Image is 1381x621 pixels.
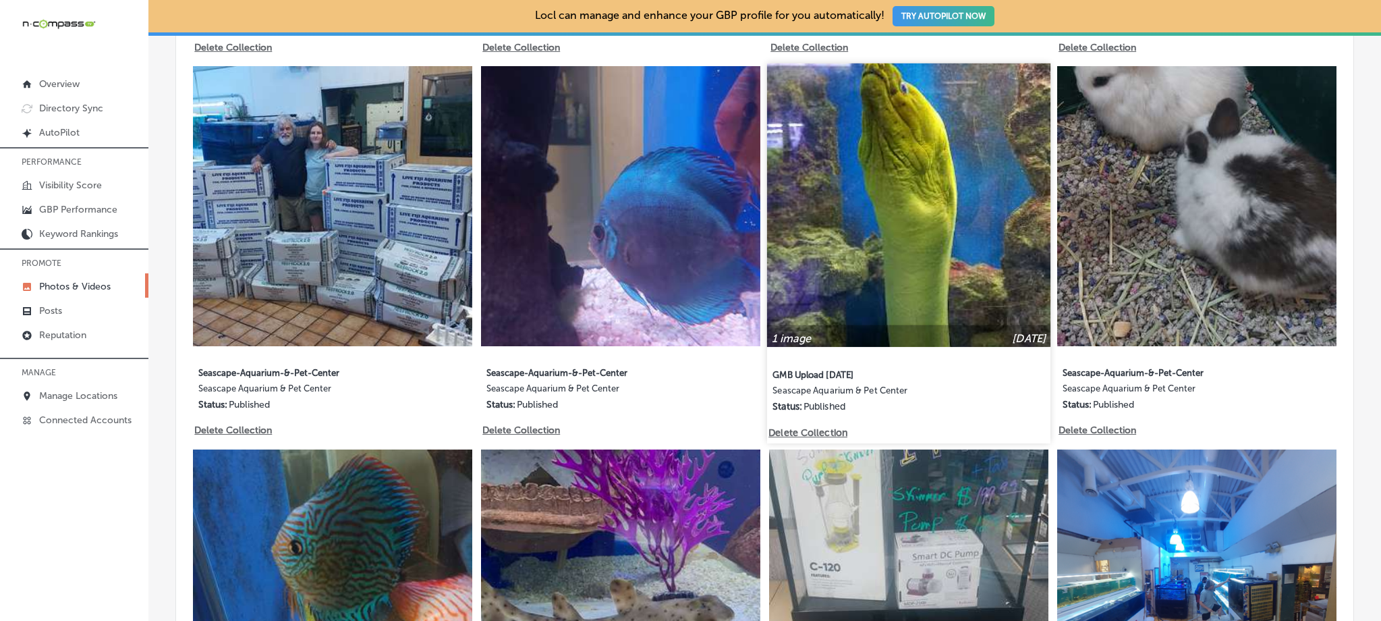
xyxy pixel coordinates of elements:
[1093,399,1134,410] p: Published
[772,332,811,345] p: 1 image
[772,401,802,412] p: Status:
[1057,66,1336,346] img: Collection thumbnail
[39,329,86,341] p: Reputation
[22,18,96,30] img: 660ab0bf-5cc7-4cb8-ba1c-48b5ae0f18e60NCTV_CLogo_TV_Black_-500x88.png
[767,63,1050,347] img: Collection thumbnail
[893,6,994,26] button: TRY AUTOPILOT NOW
[482,42,559,53] p: Delete Collection
[481,66,760,346] img: Collection thumbnail
[486,383,694,399] label: Seascape Aquarium & Pet Center
[198,360,405,383] label: Seascape-Aquarium-&-Pet-Center
[198,383,405,399] label: Seascape Aquarium & Pet Center
[768,427,845,439] p: Delete Collection
[39,228,118,240] p: Keyword Rankings
[198,399,227,410] p: Status:
[39,305,62,317] p: Posts
[1063,383,1270,399] label: Seascape Aquarium & Pet Center
[39,180,102,191] p: Visibility Score
[39,281,111,292] p: Photos & Videos
[772,385,983,401] label: Seascape Aquarium & Pet Center
[229,399,270,410] p: Published
[193,66,472,346] img: Collection thumbnail
[486,360,694,383] label: Seascape-Aquarium-&-Pet-Center
[770,42,847,53] p: Delete Collection
[1012,332,1046,345] p: [DATE]
[804,401,845,412] p: Published
[1063,360,1270,383] label: Seascape-Aquarium-&-Pet-Center
[1059,425,1135,436] p: Delete Collection
[39,127,80,138] p: AutoPilot
[1059,42,1135,53] p: Delete Collection
[772,362,983,386] label: GMB Upload [DATE]
[194,425,271,436] p: Delete Collection
[39,390,117,402] p: Manage Locations
[194,42,271,53] p: Delete Collection
[39,414,132,426] p: Connected Accounts
[39,78,80,90] p: Overview
[517,399,558,410] p: Published
[39,103,103,114] p: Directory Sync
[486,399,515,410] p: Status:
[39,204,117,215] p: GBP Performance
[1063,399,1092,410] p: Status:
[482,425,559,436] p: Delete Collection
